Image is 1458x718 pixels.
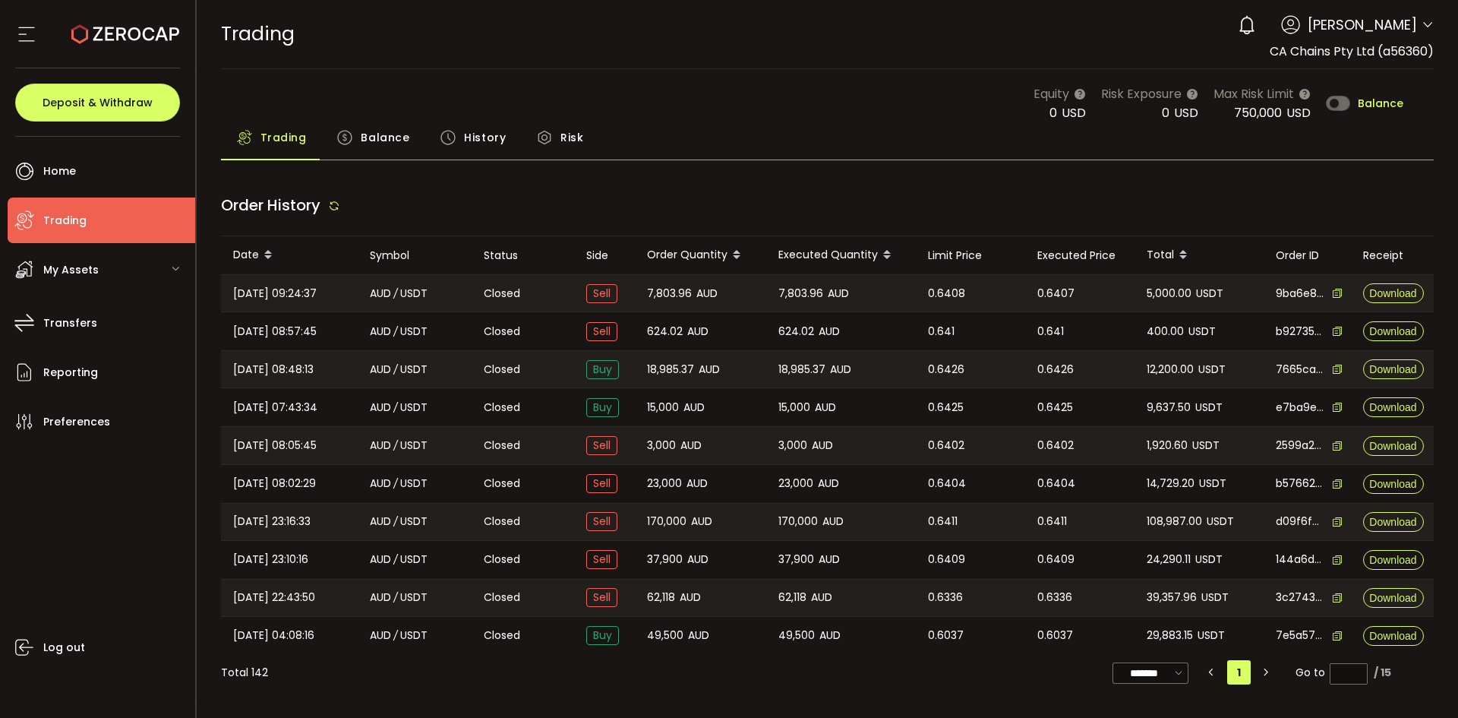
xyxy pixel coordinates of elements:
span: [DATE] 08:05:45 [233,437,317,454]
span: Equity [1034,84,1069,103]
span: USDT [1198,361,1226,378]
span: Buy [586,626,619,645]
span: AUD [811,589,832,606]
span: AUD [696,285,718,302]
span: AUD [680,589,701,606]
span: AUD [688,627,709,644]
span: USDT [400,285,428,302]
span: AUD [830,361,851,378]
div: / 15 [1374,665,1391,681]
span: 0.6411 [928,513,958,530]
span: b9273550-9ec8-42ab-b440-debceb6bf362 [1276,324,1324,340]
span: AUD [819,323,840,340]
span: 7665ca89-7554-493f-af95-32222863dfaa [1276,362,1324,378]
span: 0.6404 [928,475,966,492]
span: 0.6426 [1037,361,1074,378]
span: Download [1369,517,1416,527]
span: 29,883.15 [1147,627,1193,644]
span: USDT [1195,399,1223,416]
span: Closed [484,552,520,568]
span: Closed [484,286,520,302]
span: 0.6425 [928,399,964,416]
span: [DATE] 22:43:50 [233,589,315,606]
span: Download [1369,364,1416,375]
em: / [393,627,398,644]
span: CA Chains Pty Ltd (a56360) [1270,43,1434,60]
span: AUD [683,399,705,416]
span: Closed [484,362,520,378]
span: Go to [1295,662,1368,683]
em: / [393,399,398,416]
span: 144a6d39-3ffb-43bc-8a9d-e5a66529c998 [1276,552,1324,568]
span: Trading [221,21,295,47]
span: Closed [484,438,520,454]
span: AUD [370,323,391,340]
span: 0.6037 [1037,627,1073,644]
div: Side [574,247,635,264]
span: USDT [400,437,428,454]
span: Risk [560,122,583,153]
span: Closed [484,400,520,416]
span: Reporting [43,362,98,384]
span: 0.641 [928,323,955,340]
span: 170,000 [778,513,818,530]
span: 24,290.11 [1147,551,1191,568]
span: Closed [484,324,520,340]
span: USD [1062,104,1086,122]
span: Home [43,160,76,182]
span: 170,000 [647,513,686,530]
span: AUD [686,475,708,492]
span: [DATE] 09:24:37 [233,285,317,302]
span: Sell [586,588,617,607]
span: AUD [822,513,844,530]
span: USD [1286,104,1311,122]
span: Balance [361,122,409,153]
div: Chat Widget [1382,645,1458,718]
span: Trading [260,122,307,153]
button: Download [1363,626,1424,646]
span: USD [1174,104,1198,122]
span: AUD [370,627,391,644]
span: AUD [812,437,833,454]
span: 750,000 [1234,104,1282,122]
span: 0.6336 [1037,589,1072,606]
span: 108,987.00 [1147,513,1202,530]
span: USDT [400,513,428,530]
span: USDT [1198,627,1225,644]
button: Deposit & Withdraw [15,84,180,122]
span: USDT [400,551,428,568]
span: Sell [586,284,617,303]
span: Transfers [43,312,97,334]
span: 49,500 [647,627,683,644]
span: 0 [1162,104,1169,122]
span: 624.02 [647,323,683,340]
span: 7e5a57ea-2eeb-4fe1-95a1-63164c76f1e0 [1276,628,1324,644]
span: 0.6409 [1037,551,1075,568]
span: Download [1369,441,1416,451]
em: / [393,361,398,378]
span: 0.6426 [928,361,964,378]
span: Sell [586,474,617,493]
span: 0.641 [1037,323,1064,340]
span: Download [1369,479,1416,489]
div: Total 142 [221,665,268,681]
span: Closed [484,590,520,606]
span: Sell [586,322,617,341]
button: Download [1363,321,1424,341]
span: AUD [687,551,708,568]
span: 9,637.50 [1147,399,1191,416]
span: 37,900 [647,551,683,568]
span: 18,985.37 [778,361,825,378]
span: AUD [819,627,841,644]
span: USDT [1195,551,1223,568]
button: Download [1363,588,1424,608]
span: Download [1369,593,1416,603]
span: 14,729.20 [1147,475,1194,492]
span: Closed [484,514,520,530]
span: USDT [400,399,428,416]
button: Download [1363,474,1424,494]
span: Download [1369,288,1416,299]
span: Sell [586,512,617,531]
span: USDT [400,589,428,606]
div: Order Quantity [635,242,766,268]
